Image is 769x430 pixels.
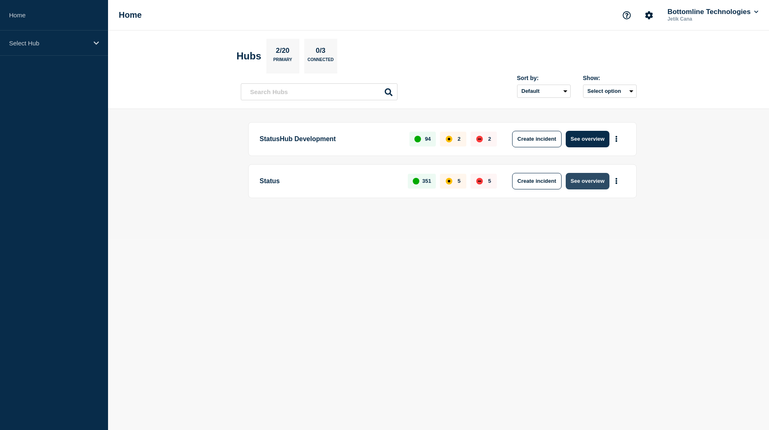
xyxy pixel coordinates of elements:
[476,178,483,184] div: down
[666,16,752,22] p: Jetik Cana
[583,85,637,98] button: Select option
[237,50,261,62] h2: Hubs
[666,8,760,16] button: Bottomline Technologies
[446,178,452,184] div: affected
[476,136,483,142] div: down
[458,136,461,142] p: 2
[458,178,461,184] p: 5
[422,178,431,184] p: 351
[413,178,419,184] div: up
[640,7,658,24] button: Account settings
[308,57,334,66] p: Connected
[583,75,637,81] div: Show:
[566,131,609,147] button: See overview
[119,10,142,20] h1: Home
[512,131,562,147] button: Create incident
[618,7,635,24] button: Support
[517,75,571,81] div: Sort by:
[241,83,397,100] input: Search Hubs
[313,47,329,57] p: 0/3
[273,57,292,66] p: Primary
[414,136,421,142] div: up
[260,173,399,189] p: Status
[425,136,430,142] p: 94
[9,40,88,47] p: Select Hub
[611,131,622,146] button: More actions
[566,173,609,189] button: See overview
[446,136,452,142] div: affected
[273,47,292,57] p: 2/20
[488,178,491,184] p: 5
[611,173,622,189] button: More actions
[488,136,491,142] p: 2
[517,85,571,98] select: Sort by
[512,173,562,189] button: Create incident
[260,131,400,147] p: StatusHub Development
